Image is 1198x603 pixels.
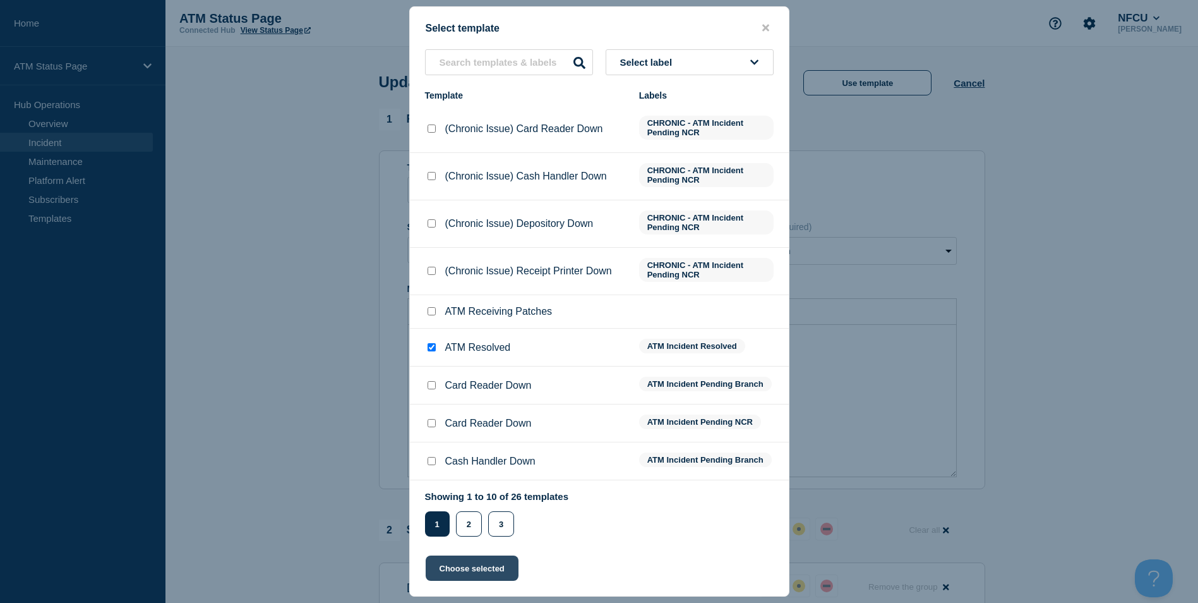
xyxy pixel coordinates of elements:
[639,415,761,429] span: ATM Incident Pending NCR
[426,556,518,581] button: Choose selected
[639,163,774,187] span: CHRONIC - ATM Incident Pending NCR
[425,90,626,100] div: Template
[639,377,772,391] span: ATM Incident Pending Branch
[445,456,536,467] p: Cash Handler Down
[428,419,436,427] input: Card Reader Down checkbox
[428,125,436,133] input: (Chronic Issue) Card Reader Down checkbox
[639,116,774,140] span: CHRONIC - ATM Incident Pending NCR
[639,258,774,282] span: CHRONIC - ATM Incident Pending NCR
[445,306,553,317] p: ATM Receiving Patches
[428,381,436,389] input: Card Reader Down checkbox
[425,491,569,502] p: Showing 1 to 10 of 26 templates
[428,219,436,228] input: (Chronic Issue) Depository Down checkbox
[456,511,482,537] button: 2
[410,22,789,34] div: Select template
[445,123,603,135] p: (Chronic Issue) Card Reader Down
[428,457,436,465] input: Cash Handler Down checkbox
[428,267,436,275] input: (Chronic Issue) Receipt Printer Down checkbox
[639,210,774,234] span: CHRONIC - ATM Incident Pending NCR
[425,49,593,75] input: Search templates & labels
[445,171,607,182] p: (Chronic Issue) Cash Handler Down
[425,511,450,537] button: 1
[428,343,436,351] input: ATM Resolved checkbox
[445,418,532,429] p: Card Reader Down
[639,453,772,467] span: ATM Incident Pending Branch
[606,49,774,75] button: Select label
[428,172,436,180] input: (Chronic Issue) Cash Handler Down checkbox
[428,307,436,315] input: ATM Receiving Patches checkbox
[620,57,678,68] span: Select label
[639,339,745,353] span: ATM Incident Resolved
[445,218,594,229] p: (Chronic Issue) Depository Down
[445,380,532,391] p: Card Reader Down
[445,342,511,353] p: ATM Resolved
[488,511,514,537] button: 3
[639,90,774,100] div: Labels
[445,265,612,277] p: (Chronic Issue) Receipt Printer Down
[758,22,773,34] button: close button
